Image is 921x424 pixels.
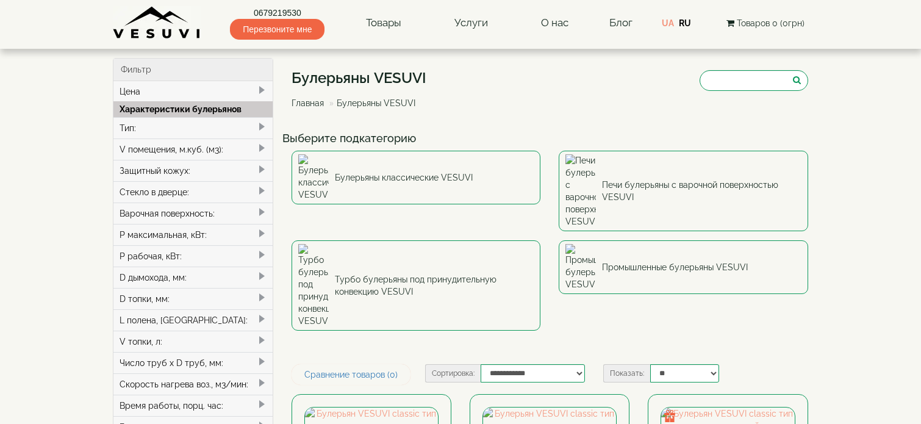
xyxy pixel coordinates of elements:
div: Варочная поверхность: [113,203,273,224]
div: D дымохода, мм: [113,267,273,288]
div: V топки, л: [113,331,273,352]
img: Завод VESUVI [113,6,201,40]
div: Время работы, порц. час: [113,395,273,416]
a: RU [679,18,691,28]
a: Блог [609,16,633,29]
div: Характеристики булерьянов [113,101,273,117]
a: 0679219530 [230,7,324,19]
img: Печи булерьяны с варочной поверхностью VESUVI [565,154,596,228]
div: Цена [113,81,273,102]
a: UA [662,18,674,28]
div: P рабочая, кВт: [113,245,273,267]
li: Булерьяны VESUVI [326,97,415,109]
div: L полена, [GEOGRAPHIC_DATA]: [113,309,273,331]
img: Булерьяны классические VESUVI [298,154,329,201]
div: D топки, мм: [113,288,273,309]
div: Тип: [113,117,273,138]
div: V помещения, м.куб. (м3): [113,138,273,160]
img: Турбо булерьяны под принудительную конвекцию VESUVI [298,244,329,327]
a: Булерьяны классические VESUVI Булерьяны классические VESUVI [292,151,541,204]
div: P максимальная, кВт: [113,224,273,245]
button: Товаров 0 (0грн) [723,16,808,30]
img: gift [664,410,676,422]
label: Сортировка: [425,364,481,383]
h4: Выберите подкатегорию [282,132,818,145]
a: Промышленные булерьяны VESUVI Промышленные булерьяны VESUVI [559,240,808,294]
label: Показать: [603,364,650,383]
span: Перезвоните мне [230,19,324,40]
span: Товаров 0 (0грн) [737,18,805,28]
div: Скорость нагрева воз., м3/мин: [113,373,273,395]
a: О нас [529,9,581,37]
img: Промышленные булерьяны VESUVI [565,244,596,290]
div: Число труб x D труб, мм: [113,352,273,373]
a: Товары [354,9,414,37]
a: Услуги [442,9,500,37]
div: Стекло в дверце: [113,181,273,203]
h1: Булерьяны VESUVI [292,70,426,86]
div: Защитный кожух: [113,160,273,181]
a: Сравнение товаров (0) [292,364,410,385]
a: Главная [292,98,324,108]
div: Фильтр [113,59,273,81]
a: Печи булерьяны с варочной поверхностью VESUVI Печи булерьяны с варочной поверхностью VESUVI [559,151,808,231]
a: Турбо булерьяны под принудительную конвекцию VESUVI Турбо булерьяны под принудительную конвекцию ... [292,240,541,331]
